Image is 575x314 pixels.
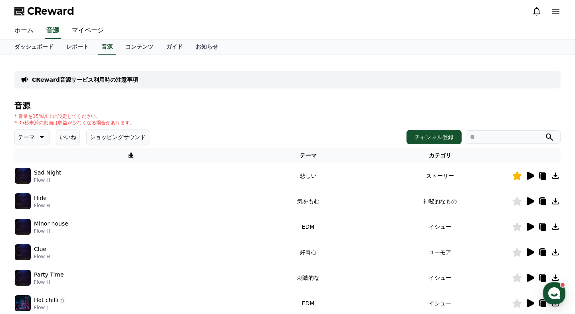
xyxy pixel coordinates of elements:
p: Clue [34,245,46,253]
h4: 音源 [14,101,561,110]
p: Flow H [34,279,64,285]
p: Flow H [34,228,68,234]
td: ユーモア [368,239,512,265]
p: Flow H [34,202,50,209]
td: イシュー [368,265,512,290]
p: Hot chilli [34,296,58,304]
td: イシュー [368,214,512,239]
a: CReward [14,5,74,18]
a: CReward音源サービス利用時の注意事項 [32,76,138,84]
p: Hide [34,194,47,202]
button: テーマ [14,129,50,145]
td: 気をもむ [248,188,368,214]
button: チャンネル登録 [406,130,462,144]
p: Party Time [34,271,64,279]
img: music [15,219,31,235]
img: music [15,193,31,209]
p: テーマ [18,131,35,143]
th: 曲 [14,148,248,163]
a: マイページ [65,22,110,39]
p: Flow H [34,253,50,260]
th: テーマ [248,148,368,163]
img: music [15,168,31,184]
a: お知らせ [189,39,224,55]
p: * 35秒未満の動画は収益が少なくなる場合があります。 [14,120,135,126]
button: いいね [56,129,80,145]
p: Flow J [34,304,65,311]
td: 刺激的な [248,265,368,290]
a: ホーム [8,22,40,39]
td: 好奇心 [248,239,368,265]
th: カテゴリ [368,148,512,163]
a: レポート [60,39,95,55]
a: 音源 [98,39,116,55]
p: Sad Night [34,169,61,177]
p: Flow H [34,177,61,183]
td: ストーリー [368,163,512,188]
a: 音源 [45,22,61,39]
img: music [15,270,31,286]
p: Minor house [34,220,68,228]
p: * 音量を15%以上に設定してください。 [14,113,135,120]
img: music [15,244,31,260]
td: 悲しい [248,163,368,188]
a: ガイド [160,39,189,55]
td: EDM [248,214,368,239]
button: ショッピングサウンド [86,129,149,145]
span: CReward [27,5,74,18]
img: music [15,295,31,311]
a: コンテンツ [119,39,160,55]
td: 神秘的なもの [368,188,512,214]
a: ダッシュボード [8,39,60,55]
